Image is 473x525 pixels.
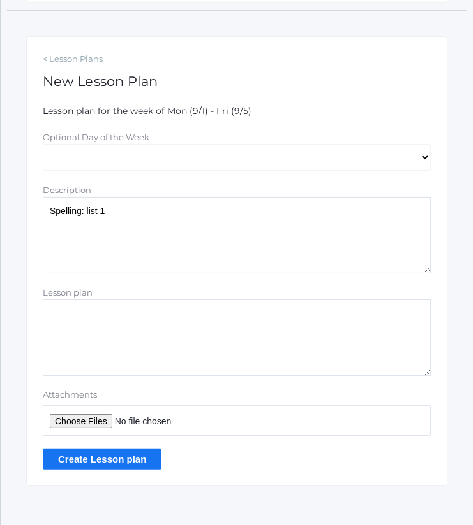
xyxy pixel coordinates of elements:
[43,389,431,401] label: Attachments
[43,53,431,66] a: < Lesson Plans
[43,105,252,117] span: Lesson plan for the week of Mon (9/1) - Fri (9/5)
[43,449,161,470] input: Create Lesson plan
[43,74,431,89] h1: New Lesson Plan
[43,132,149,142] label: Optional Day of the Week
[43,185,91,195] label: Description
[43,287,93,298] label: Lesson plan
